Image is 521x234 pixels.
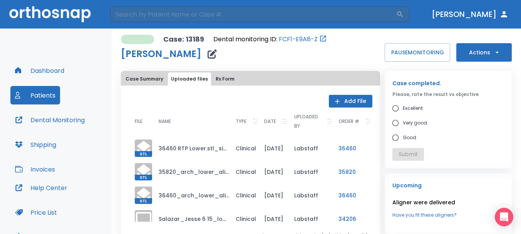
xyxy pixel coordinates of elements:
[10,86,60,104] button: Patients
[258,183,288,207] td: [DATE]
[279,35,318,44] a: FCF1-E9A8-Z
[236,117,246,126] p: TYPE
[163,35,204,44] p: Case: 13189
[121,49,201,59] h1: [PERSON_NAME]
[329,95,372,108] button: Add File
[213,35,277,44] p: Dental monitoring ID:
[152,160,230,183] td: 35820_arch_lower_aligned.stl_simplified.stl
[392,212,504,219] a: Have you fit these aligners?
[213,72,238,86] button: Rx Form
[403,133,416,142] span: Good
[332,136,372,160] td: 36460
[122,72,379,86] div: tabs
[10,160,60,178] button: Invoices
[152,136,230,160] td: 36460 RTP Lower.stl_simplified.stl
[230,183,258,207] td: Clinical
[288,136,332,160] td: Labstaff
[332,160,372,183] td: 35820
[10,111,89,129] button: Dental Monitoring
[294,112,321,131] p: UPLOADED BY
[230,136,258,160] td: Clinical
[332,183,372,207] td: 36460
[10,203,62,222] button: Price List
[258,160,288,183] td: [DATE]
[10,61,69,80] button: Dashboard
[135,198,152,204] span: STL
[288,183,332,207] td: Labstaff
[135,119,142,124] span: FILE
[230,160,258,183] td: Clinical
[385,43,450,62] button: PAUSEMONITORING
[135,175,152,180] span: STL
[288,160,332,183] td: Labstaff
[9,6,91,22] img: Orthosnap
[213,35,327,44] div: Open patient in dental monitoring portal
[392,79,504,88] p: Case completed.
[10,178,72,197] button: Help Center
[159,119,171,124] span: NAME
[332,207,372,231] td: 34206
[168,72,211,86] button: Uploaded files
[392,198,504,207] p: Aligner were delivered
[403,104,423,113] span: Excellent
[495,208,513,226] div: Open Intercom Messenger
[152,207,230,231] td: Salazar_Jesse 6 15_lower.form
[122,72,166,86] button: Case Summary
[392,91,504,98] p: Please, rate the result vs objective
[230,207,258,231] td: Clinical
[10,135,61,154] button: Shipping
[338,117,359,126] p: ORDER #
[110,7,396,22] input: Search by Patient Name or Case #
[264,117,276,126] p: DATE
[258,136,288,160] td: [DATE]
[288,207,332,231] td: Labstaff
[258,207,288,231] td: [DATE]
[429,7,512,21] button: [PERSON_NAME]
[456,43,512,62] button: Actions
[403,118,427,128] span: Very good
[152,183,230,207] td: 36460_arch_lower_aligned.stl_simplified.stl
[135,151,152,157] span: STL
[392,181,504,190] p: Upcoming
